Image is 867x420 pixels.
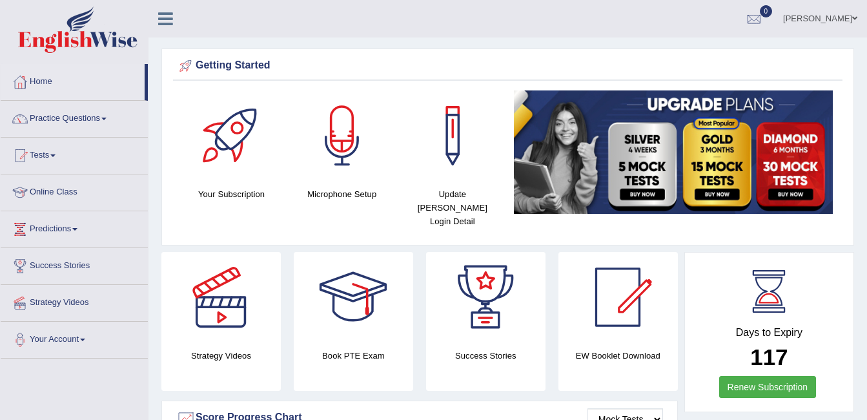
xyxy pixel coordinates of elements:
span: 0 [760,5,773,17]
h4: Your Subscription [183,187,280,201]
h4: EW Booklet Download [558,349,678,362]
a: Success Stories [1,248,148,280]
h4: Days to Expiry [699,327,839,339]
a: Online Class [1,174,148,207]
a: Predictions [1,211,148,244]
div: Getting Started [176,56,839,76]
h4: Strategy Videos [161,349,281,362]
h4: Success Stories [426,349,546,362]
h4: Book PTE Exam [294,349,413,362]
a: Strategy Videos [1,285,148,317]
a: Tests [1,138,148,170]
a: Your Account [1,322,148,354]
a: Home [1,64,145,96]
a: Practice Questions [1,101,148,133]
h4: Microphone Setup [293,187,391,201]
h4: Update [PERSON_NAME] Login Detail [403,187,501,228]
a: Renew Subscription [719,376,817,398]
img: small5.jpg [514,90,833,214]
b: 117 [750,344,788,370]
